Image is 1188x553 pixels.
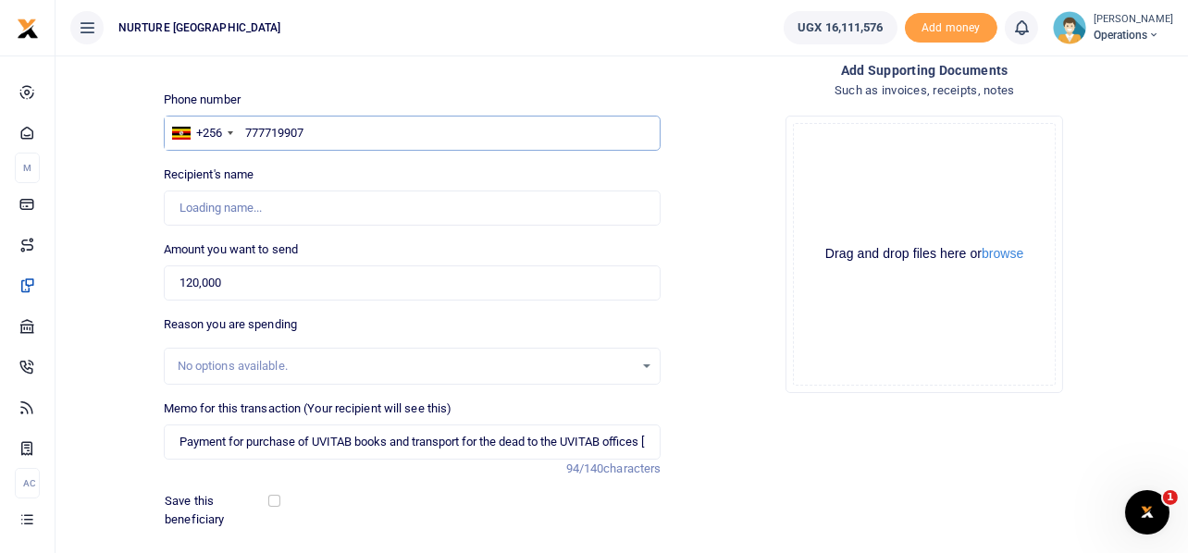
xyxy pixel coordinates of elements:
[164,91,241,109] label: Phone number
[15,468,40,498] li: Ac
[1163,490,1178,505] span: 1
[675,60,1173,80] h4: Add supporting Documents
[905,13,997,43] span: Add money
[1053,11,1173,44] a: profile-user [PERSON_NAME] Operations
[1053,11,1086,44] img: profile-user
[196,124,222,142] div: +256
[982,247,1023,260] button: browse
[603,461,661,475] span: characters
[784,11,897,44] a: UGX 16,111,576
[776,11,904,44] li: Wallet ballance
[165,117,239,150] div: Uganda: +256
[675,80,1173,101] h4: Such as invoices, receipts, notes
[794,245,1055,263] div: Drag and drop files here or
[17,18,39,40] img: logo-small
[164,166,254,184] label: Recipient's name
[17,20,39,34] a: logo-small logo-large logo-large
[566,461,604,475] span: 94/140
[1125,490,1169,535] iframe: Intercom live chat
[905,19,997,33] a: Add money
[178,357,635,375] div: No options available.
[905,13,997,43] li: Toup your wallet
[164,116,662,151] input: Enter phone number
[1094,12,1173,28] small: [PERSON_NAME]
[798,18,883,37] span: UGX 16,111,576
[164,399,452,418] label: Memo for this transaction (Your recipient will see this)
[164,190,662,226] input: Loading name...
[165,492,272,528] label: Save this beneficiary
[164,240,298,259] label: Amount you want to send
[164,424,662,460] input: Enter extra information
[111,19,289,36] span: NURTURE [GEOGRAPHIC_DATA]
[15,153,40,183] li: M
[1094,27,1173,43] span: Operations
[786,116,1063,393] div: File Uploader
[164,265,662,301] input: UGX
[164,315,297,334] label: Reason you are spending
